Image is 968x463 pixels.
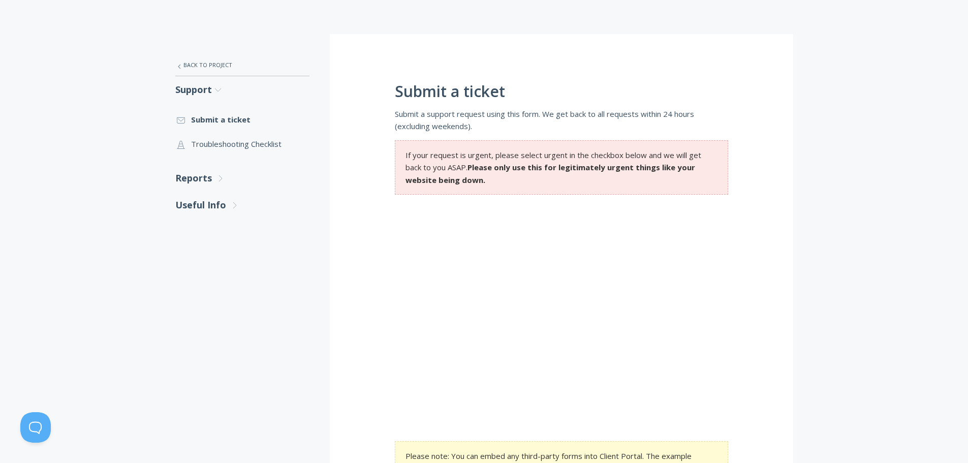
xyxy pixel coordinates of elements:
a: Back to Project [175,54,309,76]
a: Support [175,76,309,103]
section: If your request is urgent, please select urgent in the checkbox below and we will get back to you... [395,140,728,195]
iframe: Toggle Customer Support [20,412,51,443]
a: Submit a ticket [175,107,309,132]
strong: Please only use this for legitimately urgent things like your website being down. [405,162,695,184]
a: Useful Info [175,192,309,219]
p: Submit a support request using this form. We get back to all requests within 24 hours (excluding ... [395,108,728,133]
iframe: Agency - Submit Ticket [395,210,728,434]
a: Troubleshooting Checklist [175,132,309,156]
h1: Submit a ticket [395,83,728,100]
a: Reports [175,165,309,192]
